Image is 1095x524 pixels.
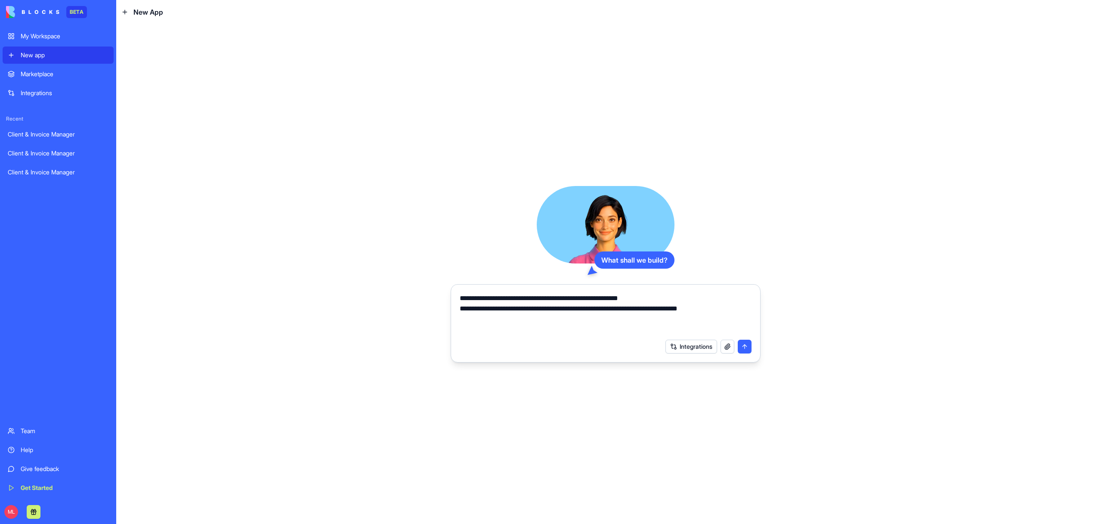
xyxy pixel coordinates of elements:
[21,51,108,59] div: New app
[3,84,114,102] a: Integrations
[21,70,108,78] div: Marketplace
[3,47,114,64] a: New app
[3,441,114,459] a: Help
[3,422,114,440] a: Team
[133,7,163,17] span: New App
[6,6,59,18] img: logo
[594,251,674,269] div: What shall we build?
[8,130,108,139] div: Client & Invoice Manager
[4,505,18,519] span: ML
[21,89,108,97] div: Integrations
[3,115,114,122] span: Recent
[6,6,87,18] a: BETA
[3,28,114,45] a: My Workspace
[21,465,108,473] div: Give feedback
[3,479,114,496] a: Get Started
[66,6,87,18] div: BETA
[8,149,108,158] div: Client & Invoice Manager
[8,168,108,177] div: Client & Invoice Manager
[3,164,114,181] a: Client & Invoice Manager
[3,65,114,83] a: Marketplace
[665,340,717,353] button: Integrations
[3,460,114,477] a: Give feedback
[3,145,114,162] a: Client & Invoice Manager
[21,32,108,40] div: My Workspace
[21,446,108,454] div: Help
[21,427,108,435] div: Team
[3,126,114,143] a: Client & Invoice Manager
[21,484,108,492] div: Get Started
